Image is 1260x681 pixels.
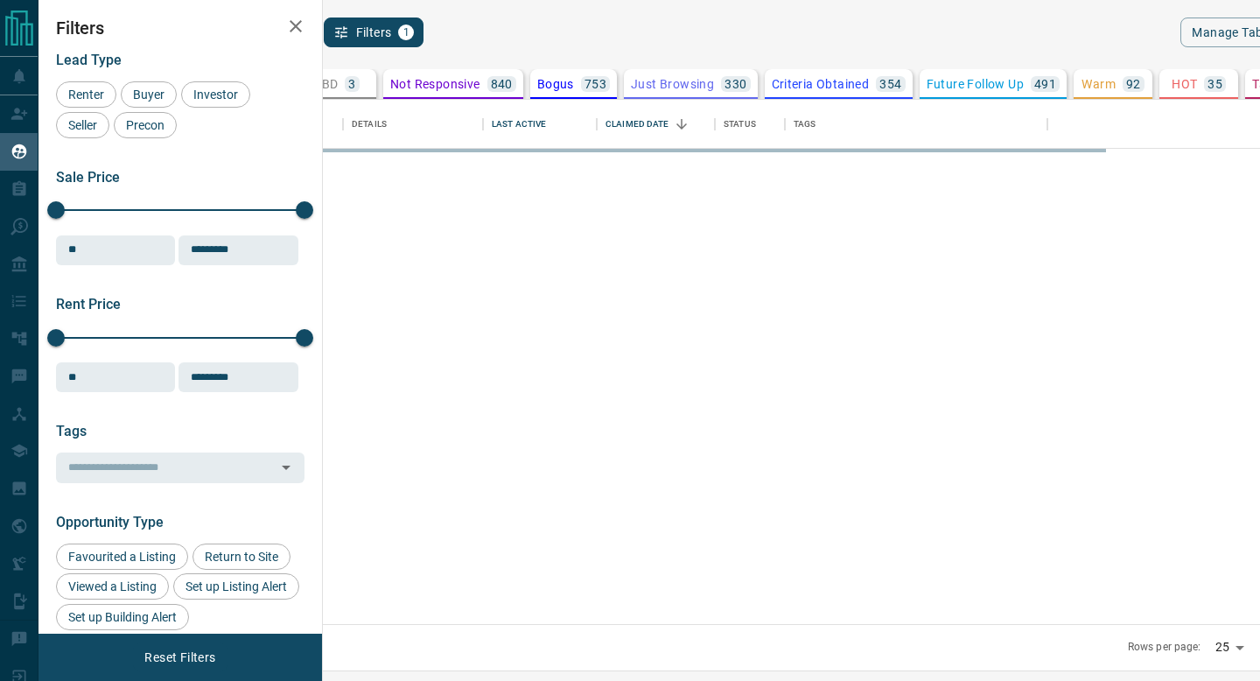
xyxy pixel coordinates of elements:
[181,81,250,108] div: Investor
[62,88,110,102] span: Renter
[274,455,298,480] button: Open
[1207,78,1222,90] p: 35
[133,642,227,672] button: Reset Filters
[724,78,746,90] p: 330
[56,169,120,186] span: Sale Price
[491,78,513,90] p: 840
[1034,78,1056,90] p: 491
[390,78,480,90] p: Not Responsive
[62,118,103,132] span: Seller
[669,112,694,137] button: Sort
[56,18,304,39] h2: Filters
[62,610,183,624] span: Set up Building Alert
[537,78,574,90] p: Bogus
[120,118,171,132] span: Precon
[314,78,338,90] p: TBD
[605,100,669,149] div: Claimed Date
[114,112,177,138] div: Precon
[127,88,171,102] span: Buyer
[492,100,546,149] div: Last Active
[187,88,244,102] span: Investor
[324,18,424,47] button: Filters1
[352,100,387,149] div: Details
[927,78,1024,90] p: Future Follow Up
[724,100,756,149] div: Status
[220,100,343,149] div: Name
[1208,635,1250,660] div: 25
[121,81,177,108] div: Buyer
[179,579,293,593] span: Set up Listing Alert
[400,26,412,39] span: 1
[483,100,597,149] div: Last Active
[343,100,483,149] div: Details
[1172,78,1197,90] p: HOT
[62,579,163,593] span: Viewed a Listing
[56,514,164,530] span: Opportunity Type
[785,100,1047,149] div: Tags
[584,78,606,90] p: 753
[1126,78,1141,90] p: 92
[56,296,121,312] span: Rent Price
[192,544,290,570] div: Return to Site
[56,604,189,630] div: Set up Building Alert
[879,78,901,90] p: 354
[715,100,785,149] div: Status
[772,78,870,90] p: Criteria Obtained
[631,78,714,90] p: Just Browsing
[1128,640,1201,655] p: Rows per page:
[173,573,299,600] div: Set up Listing Alert
[348,78,355,90] p: 3
[56,423,87,439] span: Tags
[56,544,188,570] div: Favourited a Listing
[199,550,284,564] span: Return to Site
[56,112,109,138] div: Seller
[1081,78,1116,90] p: Warm
[62,550,182,564] span: Favourited a Listing
[56,81,116,108] div: Renter
[56,573,169,600] div: Viewed a Listing
[794,100,816,149] div: Tags
[597,100,715,149] div: Claimed Date
[56,52,122,68] span: Lead Type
